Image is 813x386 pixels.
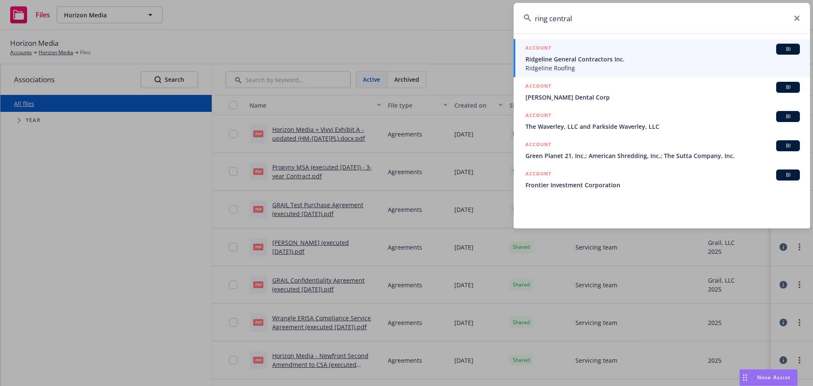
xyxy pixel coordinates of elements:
h5: ACCOUNT [525,82,551,92]
a: ACCOUNTBIRidgeline General Contractors Inc.Ridgeline Roofing [514,39,810,77]
a: ACCOUNTBI[PERSON_NAME] Dental Corp [514,77,810,106]
span: The Waverley, LLC and Parkside Waverley, LLC [525,122,800,131]
span: BI [780,83,796,91]
span: [PERSON_NAME] Dental Corp [525,93,800,102]
span: BI [780,142,796,150]
span: Green Planet 21, Inc.; American Shredding, Inc.; The Sutta Company, Inc. [525,151,800,160]
a: ACCOUNTBIFrontier Investment Corporation [514,165,810,194]
h5: ACCOUNT [525,44,551,54]
span: Ridgeline Roofing [525,64,800,72]
span: BI [780,45,796,53]
button: Nova Assist [739,369,798,386]
h5: ACCOUNT [525,111,551,121]
div: Drag to move [740,369,750,386]
span: BI [780,113,796,120]
input: Search... [514,3,810,33]
a: ACCOUNTBIThe Waverley, LLC and Parkside Waverley, LLC [514,106,810,136]
h5: ACCOUNT [525,140,551,150]
span: Ridgeline General Contractors Inc. [525,55,800,64]
span: Frontier Investment Corporation [525,181,800,189]
span: BI [780,171,796,179]
h5: ACCOUNT [525,169,551,180]
a: ACCOUNTBIGreen Planet 21, Inc.; American Shredding, Inc.; The Sutta Company, Inc. [514,136,810,165]
span: Nova Assist [757,374,791,381]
